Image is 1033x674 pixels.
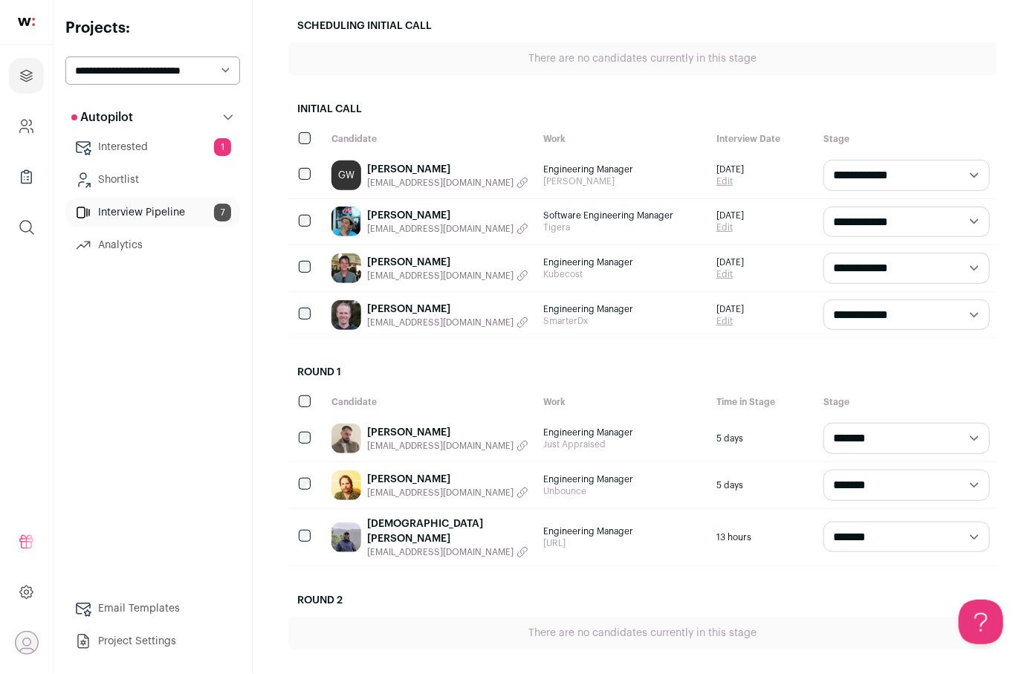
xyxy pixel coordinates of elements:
div: Stage [816,389,997,415]
span: [EMAIL_ADDRESS][DOMAIN_NAME] [367,487,514,499]
span: Engineering Manager [543,303,702,315]
img: 76df77dd4b32ae5256a76b51dd0c2486bae9adfd1223cfd502cfe1fc54756d39.jpg [331,522,361,552]
span: [DATE] [716,303,744,315]
a: Projects [9,58,44,94]
span: 1 [214,138,231,156]
div: 13 hours [709,509,816,566]
span: Engineering Manager [543,256,702,268]
a: [PERSON_NAME] [367,302,528,317]
a: [PERSON_NAME] [367,425,528,440]
div: There are no candidates currently in this stage [288,617,997,649]
a: [PERSON_NAME] [367,255,528,270]
div: Time in Stage [709,389,816,415]
div: Work [536,389,709,415]
span: Unbounce [543,485,702,497]
button: [EMAIL_ADDRESS][DOMAIN_NAME] [367,546,528,558]
div: Candidate [324,126,536,152]
a: Analytics [65,230,240,260]
span: [EMAIL_ADDRESS][DOMAIN_NAME] [367,546,514,558]
a: [DEMOGRAPHIC_DATA][PERSON_NAME] [367,516,528,546]
img: d354ed3197c7011205e7f384e19ffbd7390e9a466e57154356379f32afe85b40.jpg [331,470,361,500]
a: Email Templates [65,594,240,623]
a: [PERSON_NAME] [367,208,528,223]
div: Stage [816,126,997,152]
div: There are no candidates currently in this stage [288,42,997,75]
button: [EMAIL_ADDRESS][DOMAIN_NAME] [367,177,528,189]
a: Interested1 [65,132,240,162]
span: [EMAIL_ADDRESS][DOMAIN_NAME] [367,440,514,452]
img: wellfound-shorthand-0d5821cbd27db2630d0214b213865d53afaa358527fdda9d0ea32b1df1b89c2c.svg [18,18,35,26]
div: Interview Date [709,126,816,152]
span: Engineering Manager [543,427,702,438]
span: SmarterDx [543,315,702,327]
a: GW [331,161,361,190]
a: Company and ATS Settings [9,108,44,144]
a: Edit [716,175,744,187]
img: 4566eaa16ee65ee64ddd9604e7f6ed2e99f3f99b54fa68c2bf5235f499e23f5c.jpg [331,424,361,453]
a: Edit [716,268,744,280]
a: [PERSON_NAME] [367,472,528,487]
span: Engineering Manager [543,163,702,175]
a: Edit [716,315,744,327]
a: [PERSON_NAME] [367,162,528,177]
h2: Round 2 [288,584,997,617]
iframe: Help Scout Beacon - Open [959,600,1003,644]
a: Project Settings [65,626,240,656]
a: Company Lists [9,159,44,195]
img: d094ac3e98f3dbd83d7790ad8b982207780ae207e7ee5be5dbe2967e82b14c40.jpg [331,253,361,283]
span: Software Engineering Manager [543,210,702,221]
span: [DATE] [716,210,744,221]
a: Edit [716,221,744,233]
div: 5 days [709,462,816,508]
span: [EMAIL_ADDRESS][DOMAIN_NAME] [367,177,514,189]
span: Engineering Manager [543,525,702,537]
span: [DATE] [716,256,744,268]
span: [EMAIL_ADDRESS][DOMAIN_NAME] [367,223,514,235]
p: Autopilot [71,108,133,126]
button: [EMAIL_ADDRESS][DOMAIN_NAME] [367,270,528,282]
div: Candidate [324,389,536,415]
button: Open dropdown [15,631,39,655]
span: 7 [214,204,231,221]
button: Autopilot [65,103,240,132]
a: Shortlist [65,165,240,195]
a: Interview Pipeline7 [65,198,240,227]
h2: Initial Call [288,93,997,126]
h2: Projects: [65,18,240,39]
button: [EMAIL_ADDRESS][DOMAIN_NAME] [367,317,528,328]
span: [EMAIL_ADDRESS][DOMAIN_NAME] [367,270,514,282]
img: 4369e859f317f7a81721b2a1b74213b25dceb17e0101bba42138eaadd9fb06a8.jpg [331,300,361,330]
span: Tigera [543,221,702,233]
span: Kubecost [543,268,702,280]
div: Work [536,126,709,152]
h2: Round 1 [288,356,997,389]
span: Just Appraised [543,438,702,450]
span: Engineering Manager [543,473,702,485]
h2: Scheduling Initial Call [288,10,997,42]
div: 5 days [709,415,816,461]
button: [EMAIL_ADDRESS][DOMAIN_NAME] [367,487,528,499]
span: [PERSON_NAME] [543,175,702,187]
span: [EMAIL_ADDRESS][DOMAIN_NAME] [367,317,514,328]
span: [DATE] [716,163,744,175]
img: a7cb2cba16a72abd27fbf5c93cc1b07cb003d67e89c25ed341f126c5a426b412.jpg [331,207,361,236]
button: [EMAIL_ADDRESS][DOMAIN_NAME] [367,440,528,452]
span: [URL] [543,537,702,549]
button: [EMAIL_ADDRESS][DOMAIN_NAME] [367,223,528,235]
